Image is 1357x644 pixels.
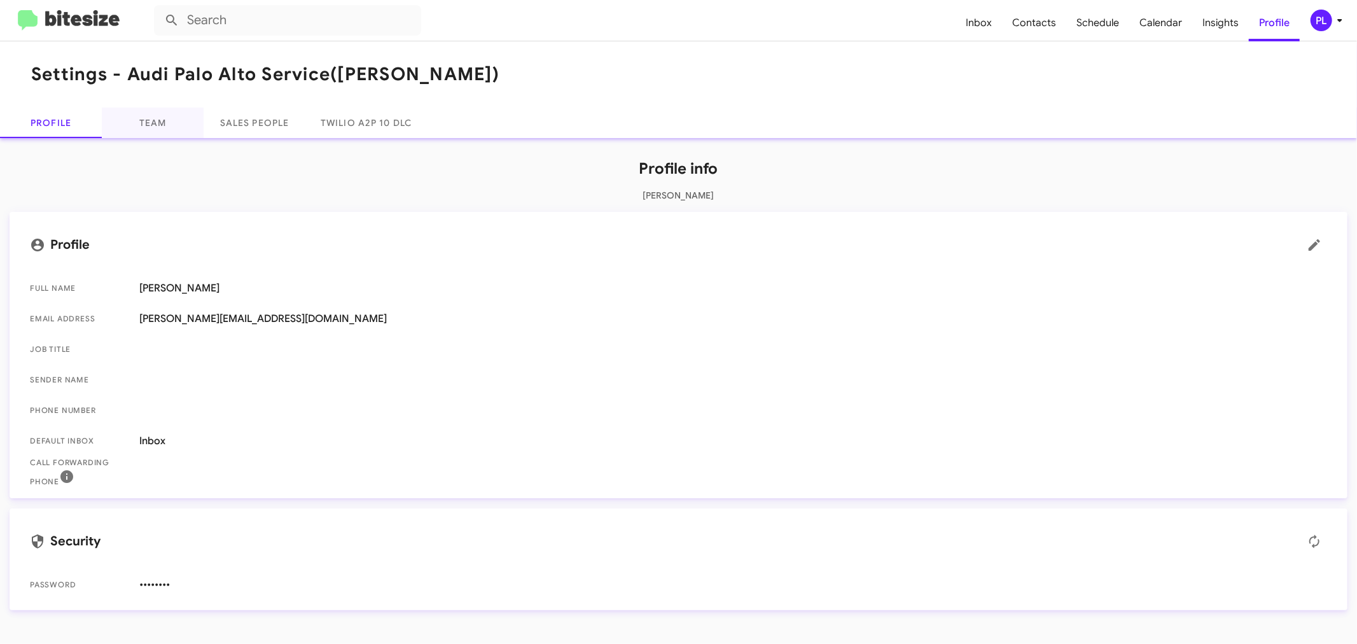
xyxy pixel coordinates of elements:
[139,578,1327,591] span: ••••••••
[30,312,129,325] span: Email Address
[31,64,499,85] h1: Settings - Audi Palo Alto Service
[1300,10,1343,31] button: PL
[1066,4,1129,41] a: Schedule
[330,63,499,85] span: ([PERSON_NAME])
[956,4,1002,41] a: Inbox
[1129,4,1192,41] a: Calendar
[1002,4,1066,41] a: Contacts
[30,404,129,417] span: Phone number
[204,108,305,138] a: Sales People
[139,282,1327,295] span: [PERSON_NAME]
[30,578,129,591] span: Password
[139,312,1327,325] span: [PERSON_NAME][EMAIL_ADDRESS][DOMAIN_NAME]
[10,189,1347,202] p: [PERSON_NAME]
[30,232,1327,258] mat-card-title: Profile
[1249,4,1300,41] a: Profile
[10,158,1347,179] h1: Profile info
[30,343,129,356] span: Job Title
[1311,10,1332,31] div: PL
[1192,4,1249,41] a: Insights
[102,108,204,138] a: Team
[154,5,421,36] input: Search
[30,282,129,295] span: Full Name
[30,435,129,447] span: Default Inbox
[305,108,427,138] a: Twilio A2P 10 DLC
[30,374,129,386] span: Sender Name
[30,456,129,488] span: Call Forwarding Phone
[30,529,1327,554] mat-card-title: Security
[139,435,1327,447] span: Inbox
